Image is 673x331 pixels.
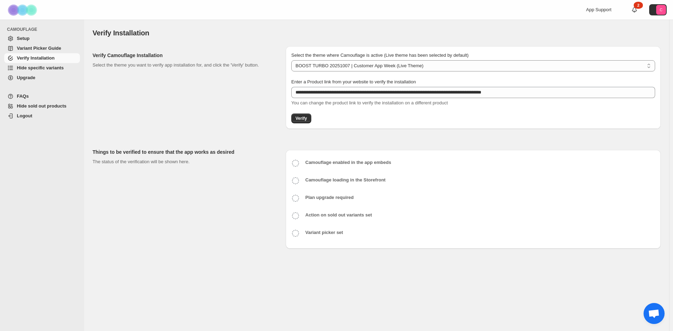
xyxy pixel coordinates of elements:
a: FAQs [4,91,80,101]
a: Variant Picker Guide [4,43,80,53]
button: Verify [291,113,311,123]
a: Hide sold out products [4,101,80,111]
text: C [660,8,662,12]
span: Verify Installation [93,29,149,37]
button: Avatar with initials C [649,4,667,15]
b: Action on sold out variants set [305,212,372,218]
span: Logout [17,113,32,118]
span: Variant Picker Guide [17,46,61,51]
span: Hide specific variants [17,65,64,70]
img: Camouflage [6,0,41,20]
span: Hide sold out products [17,103,67,109]
p: Select the theme you want to verify app installation for, and click the 'Verify' button. [93,62,274,69]
a: Upgrade [4,73,80,83]
span: CAMOUFLAGE [7,27,81,32]
span: Select the theme where Camouflage is active (Live theme has been selected by default) [291,53,469,58]
b: Plan upgrade required [305,195,354,200]
span: Upgrade [17,75,35,80]
span: You can change the product link to verify the installation on a different product [291,100,448,105]
a: Verify Installation [4,53,80,63]
a: Setup [4,34,80,43]
b: Variant picker set [305,230,343,235]
span: Avatar with initials C [656,5,666,15]
a: 2 [631,6,638,13]
span: App Support [586,7,611,12]
b: Camouflage loading in the Storefront [305,177,386,182]
span: Enter a Product link from your website to verify the installation [291,79,416,84]
span: Verify Installation [17,55,55,61]
a: Hide specific variants [4,63,80,73]
span: Setup [17,36,29,41]
h2: Verify Camouflage Installation [93,52,274,59]
b: Camouflage enabled in the app embeds [305,160,391,165]
span: Verify [295,116,307,121]
h2: Things to be verified to ensure that the app works as desired [93,149,274,156]
span: FAQs [17,94,29,99]
div: Open chat [644,303,665,324]
p: The status of the verification will be shown here. [93,158,274,165]
a: Logout [4,111,80,121]
div: 2 [634,2,643,9]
